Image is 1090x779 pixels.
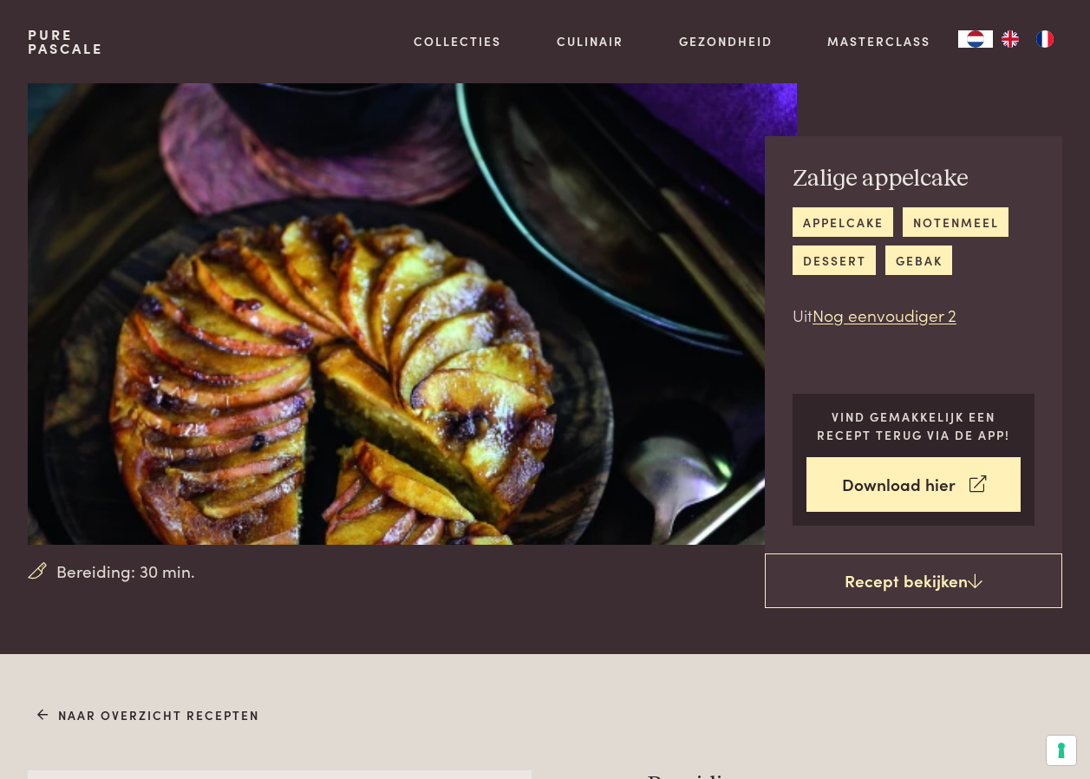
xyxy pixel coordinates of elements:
[903,207,1008,236] a: notenmeel
[1028,30,1062,48] a: FR
[793,245,876,274] a: dessert
[765,553,1062,609] a: Recept bekijken
[806,457,1021,512] a: Download hier
[827,32,930,50] a: Masterclass
[56,559,195,584] span: Bereiding: 30 min.
[958,30,1062,48] aside: Language selected: Nederlands
[793,164,1035,194] h2: Zalige appelcake
[806,408,1021,443] p: Vind gemakkelijk een recept terug via de app!
[1047,736,1076,765] button: Uw voorkeuren voor toestemming voor trackingtechnologieën
[885,245,952,274] a: gebak
[993,30,1028,48] a: EN
[793,207,893,236] a: appelcake
[793,303,1035,328] p: Uit
[993,30,1062,48] ul: Language list
[28,28,103,56] a: PurePascale
[414,32,501,50] a: Collecties
[958,30,993,48] a: NL
[28,83,797,545] img: Zalige appelcake
[37,706,260,724] a: Naar overzicht recepten
[958,30,993,48] div: Language
[679,32,773,50] a: Gezondheid
[813,303,956,326] a: Nog eenvoudiger 2
[557,32,623,50] a: Culinair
